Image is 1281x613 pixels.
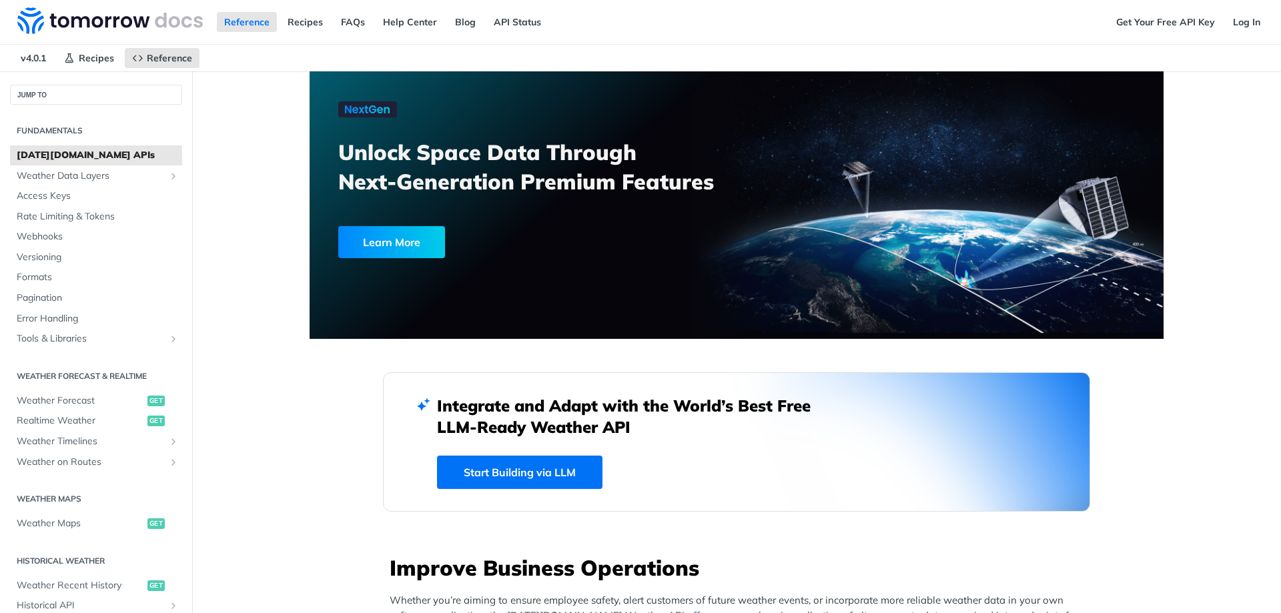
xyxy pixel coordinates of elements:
a: Recipes [57,48,121,68]
h2: Weather Forecast & realtime [10,370,182,382]
span: Weather Timelines [17,435,165,448]
a: Versioning [10,247,182,267]
img: Tomorrow.io Weather API Docs [17,7,203,34]
span: get [147,396,165,406]
h2: Historical Weather [10,555,182,567]
span: Access Keys [17,189,179,203]
a: Weather Recent Historyget [10,576,182,596]
span: Rate Limiting & Tokens [17,210,179,223]
span: get [147,416,165,426]
a: Weather Data LayersShow subpages for Weather Data Layers [10,166,182,186]
a: Error Handling [10,309,182,329]
span: Weather on Routes [17,456,165,469]
a: Start Building via LLM [437,456,602,489]
a: Get Your Free API Key [1109,12,1222,32]
button: Show subpages for Tools & Libraries [168,334,179,344]
span: Pagination [17,291,179,305]
span: Historical API [17,599,165,612]
a: Formats [10,267,182,287]
a: Weather on RoutesShow subpages for Weather on Routes [10,452,182,472]
a: Realtime Weatherget [10,411,182,431]
a: Learn More [338,226,669,258]
a: Weather TimelinesShow subpages for Weather Timelines [10,432,182,452]
a: Weather Forecastget [10,391,182,411]
span: Webhooks [17,230,179,243]
h2: Weather Maps [10,493,182,505]
button: Show subpages for Weather Timelines [168,436,179,447]
div: Learn More [338,226,445,258]
span: Weather Forecast [17,394,144,408]
a: FAQs [334,12,372,32]
button: JUMP TO [10,85,182,105]
h3: Unlock Space Data Through Next-Generation Premium Features [338,137,751,196]
span: Tools & Libraries [17,332,165,346]
h2: Fundamentals [10,125,182,137]
span: Weather Data Layers [17,169,165,183]
a: Tools & LibrariesShow subpages for Tools & Libraries [10,329,182,349]
h2: Integrate and Adapt with the World’s Best Free LLM-Ready Weather API [437,395,831,438]
a: [DATE][DOMAIN_NAME] APIs [10,145,182,165]
a: Access Keys [10,186,182,206]
span: Weather Maps [17,517,144,530]
a: Weather Mapsget [10,514,182,534]
span: get [147,580,165,591]
a: API Status [486,12,548,32]
span: Realtime Weather [17,414,144,428]
a: Reference [217,12,277,32]
a: Blog [448,12,483,32]
span: Error Handling [17,312,179,326]
span: Formats [17,271,179,284]
a: Webhooks [10,227,182,247]
button: Show subpages for Weather Data Layers [168,171,179,181]
h3: Improve Business Operations [390,553,1090,582]
a: Help Center [376,12,444,32]
button: Show subpages for Weather on Routes [168,457,179,468]
span: v4.0.1 [13,48,53,68]
span: Reference [147,52,192,64]
span: Weather Recent History [17,579,144,592]
a: Recipes [280,12,330,32]
a: Log In [1226,12,1268,32]
span: Recipes [79,52,114,64]
img: NextGen [338,101,397,117]
span: [DATE][DOMAIN_NAME] APIs [17,149,179,162]
a: Pagination [10,288,182,308]
a: Rate Limiting & Tokens [10,207,182,227]
a: Reference [125,48,199,68]
span: Versioning [17,251,179,264]
span: get [147,518,165,529]
button: Show subpages for Historical API [168,600,179,611]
